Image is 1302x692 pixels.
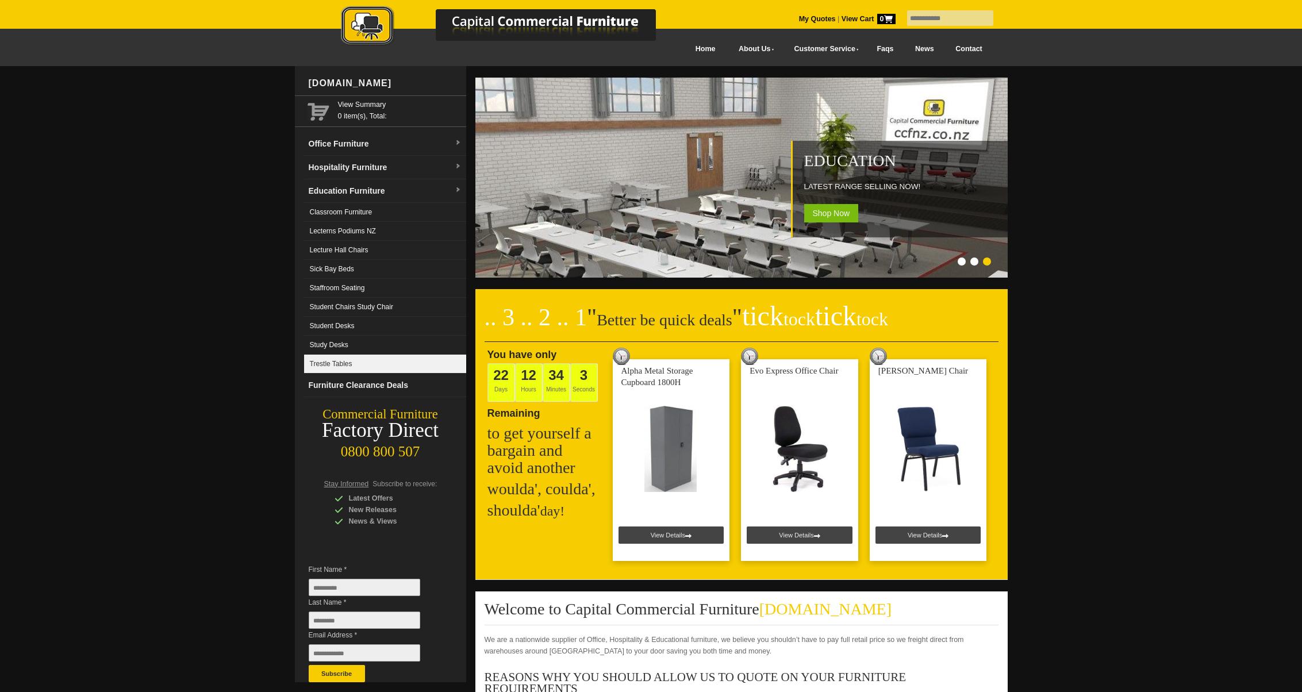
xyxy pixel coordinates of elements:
[804,152,1002,170] h2: Education
[487,363,515,402] span: Days
[324,480,369,488] span: Stay Informed
[487,502,602,520] h2: shoulda'
[580,367,587,383] span: 3
[335,493,444,504] div: Latest Offers
[970,257,978,266] li: Page dot 2
[338,99,462,110] a: View Summary
[799,15,836,23] a: My Quotes
[485,304,587,330] span: .. 3 .. 2 .. 1
[983,257,991,266] li: Page dot 3
[304,132,466,156] a: Office Furnituredropdown
[304,179,466,203] a: Education Furnituredropdown
[304,260,466,279] a: Sick Bay Beds
[804,181,1002,193] p: LATEST RANGE SELLING NOW!
[304,355,466,374] a: Trestle Tables
[304,279,466,298] a: Staffroom Seating
[944,36,993,62] a: Contact
[839,15,895,23] a: View Cart0
[804,204,859,222] span: Shop Now
[487,403,540,419] span: Remaining
[309,644,420,662] input: Email Address *
[338,99,462,120] span: 0 item(s), Total:
[335,504,444,516] div: New Releases
[487,480,602,498] h2: woulda', coulda',
[904,36,944,62] a: News
[866,36,905,62] a: Faqs
[783,309,815,329] span: tock
[455,187,462,194] img: dropdown
[309,597,437,608] span: Last Name *
[309,629,437,641] span: Email Address *
[870,348,887,365] img: tick tock deal clock
[455,163,462,170] img: dropdown
[455,140,462,147] img: dropdown
[857,309,888,329] span: tock
[475,78,1010,278] img: Education
[515,363,543,402] span: Hours
[295,406,466,422] div: Commercial Furniture
[335,516,444,527] div: News & Views
[309,665,365,682] button: Subscribe
[587,304,597,330] span: "
[842,15,896,23] strong: View Cart
[487,425,602,476] h2: to get yourself a bargain and avoid another
[485,307,998,342] h2: Better be quick deals
[485,601,998,625] h2: Welcome to Capital Commercial Furniture
[309,612,420,629] input: Last Name *
[521,367,536,383] span: 12
[493,367,509,383] span: 22
[309,6,712,48] img: Capital Commercial Furniture Logo
[304,336,466,355] a: Study Desks
[304,222,466,241] a: Lecterns Podiums NZ
[543,363,570,402] span: Minutes
[732,304,888,330] span: "
[304,317,466,336] a: Student Desks
[304,156,466,179] a: Hospitality Furnituredropdown
[487,349,557,360] span: You have only
[309,6,712,51] a: Capital Commercial Furniture Logo
[304,374,466,397] a: Furniture Clearance Deals
[742,301,888,331] span: tick tick
[613,348,630,365] img: tick tock deal clock
[304,241,466,260] a: Lecture Hall Chairs
[304,298,466,317] a: Student Chairs Study Chair
[741,348,758,365] img: tick tock deal clock
[304,203,466,222] a: Classroom Furniture
[295,422,466,439] div: Factory Direct
[540,503,565,518] span: day!
[372,480,437,488] span: Subscribe to receive:
[781,36,866,62] a: Customer Service
[295,438,466,460] div: 0800 800 507
[726,36,781,62] a: About Us
[548,367,564,383] span: 34
[570,363,598,402] span: Seconds
[958,257,966,266] li: Page dot 1
[309,564,437,575] span: First Name *
[309,579,420,596] input: First Name *
[485,634,998,657] p: We are a nationwide supplier of Office, Hospitality & Educational furniture, we believe you shoul...
[759,600,892,618] span: [DOMAIN_NAME]
[877,14,896,24] span: 0
[475,271,1010,279] a: Education LATEST RANGE SELLING NOW! Shop Now
[304,66,466,101] div: [DOMAIN_NAME]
